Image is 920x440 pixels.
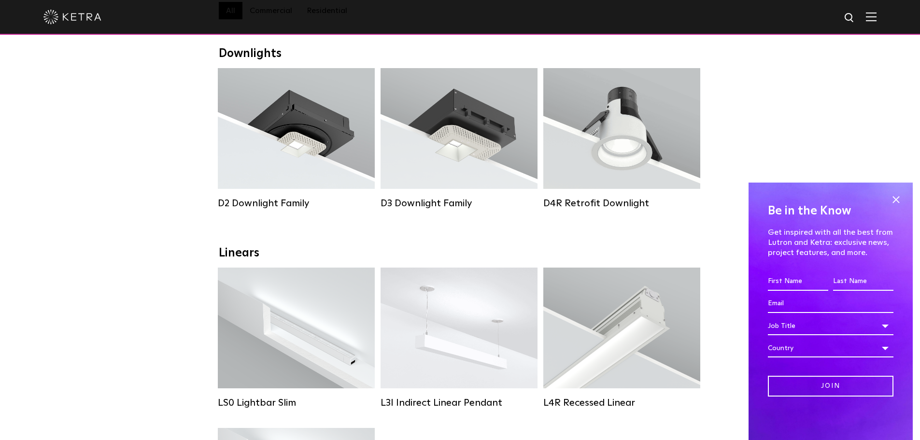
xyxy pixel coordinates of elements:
div: LS0 Lightbar Slim [218,397,375,409]
input: First Name [768,272,828,291]
input: Email [768,295,893,313]
div: Linears [219,246,702,260]
p: Get inspired with all the best from Lutron and Ketra: exclusive news, project features, and more. [768,227,893,257]
div: D4R Retrofit Downlight [543,198,700,209]
div: Job Title [768,317,893,335]
input: Last Name [833,272,893,291]
h4: Be in the Know [768,202,893,220]
div: D2 Downlight Family [218,198,375,209]
a: L4R Recessed Linear Lumen Output:400 / 600 / 800 / 1000Colors:White / BlackControl:Lutron Clear C... [543,268,700,413]
img: Hamburger%20Nav.svg [866,12,877,21]
div: L3I Indirect Linear Pendant [381,397,538,409]
a: LS0 Lightbar Slim Lumen Output:200 / 350Colors:White / BlackControl:X96 Controller [218,268,375,413]
div: Downlights [219,47,702,61]
a: D4R Retrofit Downlight Lumen Output:800Colors:White / BlackBeam Angles:15° / 25° / 40° / 60°Watta... [543,68,700,214]
img: search icon [844,12,856,24]
div: L4R Recessed Linear [543,397,700,409]
img: ketra-logo-2019-white [43,10,101,24]
a: L3I Indirect Linear Pendant Lumen Output:400 / 600 / 800 / 1000Housing Colors:White / BlackContro... [381,268,538,413]
div: Country [768,339,893,357]
a: D2 Downlight Family Lumen Output:1200Colors:White / Black / Gloss Black / Silver / Bronze / Silve... [218,68,375,214]
a: D3 Downlight Family Lumen Output:700 / 900 / 1100Colors:White / Black / Silver / Bronze / Paintab... [381,68,538,214]
input: Join [768,376,893,397]
div: D3 Downlight Family [381,198,538,209]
